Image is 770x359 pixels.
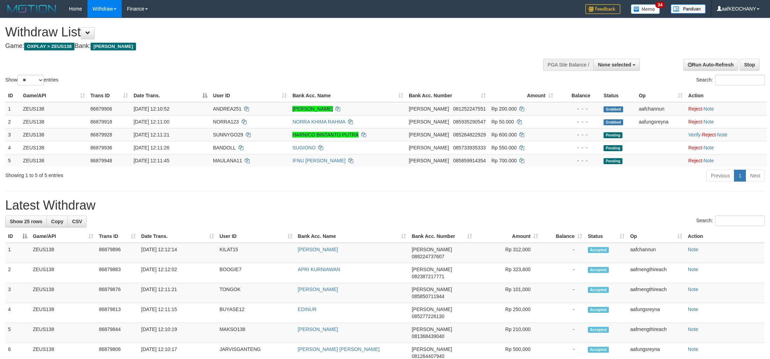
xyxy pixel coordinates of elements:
[217,243,295,263] td: KILAT15
[5,141,20,154] td: 4
[217,230,295,243] th: User ID: activate to sort column ascending
[91,145,112,150] span: 86879936
[541,263,585,283] td: -
[96,263,138,283] td: 86879883
[409,230,475,243] th: Bank Acc. Number: activate to sort column ascending
[688,326,698,332] a: Note
[72,219,82,224] span: CSV
[604,132,622,138] span: Pending
[292,132,358,138] a: HARNICO BINTANTO PUTRA
[290,89,406,102] th: Bank Acc. Name: activate to sort column ascending
[593,59,640,71] button: None selected
[409,145,449,150] span: [PERSON_NAME]
[412,314,444,319] span: Copy 085277226130 to clipboard
[298,326,338,332] a: [PERSON_NAME]
[409,106,449,112] span: [PERSON_NAME]
[91,106,112,112] span: 86879906
[588,247,609,253] span: Accepted
[685,89,767,102] th: Action
[604,119,623,125] span: Grabbed
[17,75,44,85] select: Showentries
[453,158,486,163] span: Copy 085859914354 to clipboard
[5,115,20,128] td: 2
[213,106,242,112] span: ANDREA251
[213,145,236,150] span: BANDOLL
[453,106,486,112] span: Copy 081252247551 to clipboard
[491,119,514,125] span: Rp 50.000
[20,154,88,167] td: ZEUS138
[5,75,58,85] label: Show entries
[412,353,444,359] span: Copy 081264407940 to clipboard
[5,216,47,227] a: Show 25 rows
[627,263,685,283] td: aafmengthireach
[475,303,541,323] td: Rp 250,000
[412,267,452,272] span: [PERSON_NAME]
[688,307,698,312] a: Note
[688,346,698,352] a: Note
[298,346,380,352] a: [PERSON_NAME] [PERSON_NAME]
[213,158,242,163] span: MAULANA11
[702,132,716,138] a: Reject
[5,198,765,212] h1: Latest Withdraw
[746,170,765,182] a: Next
[541,283,585,303] td: -
[298,247,338,252] a: [PERSON_NAME]
[706,170,734,182] a: Previous
[688,106,702,112] a: Reject
[409,158,449,163] span: [PERSON_NAME]
[453,132,486,138] span: Copy 085264822929 to clipboard
[685,115,767,128] td: ·
[491,106,516,112] span: Rp 200.000
[210,89,290,102] th: User ID: activate to sort column ascending
[134,145,169,150] span: [DATE] 12:11:26
[138,243,217,263] td: [DATE] 12:12:14
[734,170,746,182] a: 1
[685,141,767,154] td: ·
[20,115,88,128] td: ZEUS138
[30,323,96,343] td: ZEUS138
[412,333,444,339] span: Copy 081368439040 to clipboard
[96,230,138,243] th: Trans ID: activate to sort column ascending
[5,25,506,39] h1: Withdraw List
[598,62,631,68] span: None selected
[10,219,42,224] span: Show 25 rows
[588,307,609,313] span: Accepted
[588,287,609,293] span: Accepted
[559,118,598,125] div: - - -
[541,230,585,243] th: Balance: activate to sort column ascending
[543,59,593,71] div: PGA Site Balance /
[96,323,138,343] td: 86879844
[491,132,516,138] span: Rp 600.000
[5,303,30,323] td: 4
[412,326,452,332] span: [PERSON_NAME]
[298,307,317,312] a: EDINUR
[588,267,609,273] span: Accepted
[631,4,660,14] img: Button%20Memo.svg
[138,230,217,243] th: Date Trans.: activate to sort column ascending
[704,145,714,150] a: Note
[688,247,698,252] a: Note
[688,287,698,292] a: Note
[717,132,728,138] a: Note
[138,303,217,323] td: [DATE] 12:11:15
[213,119,239,125] span: NORRA123
[409,119,449,125] span: [PERSON_NAME]
[559,105,598,112] div: - - -
[47,216,68,227] a: Copy
[292,158,345,163] a: IFNU [PERSON_NAME]
[627,303,685,323] td: aafungsreyna
[696,75,765,85] label: Search:
[704,119,714,125] a: Note
[91,119,112,125] span: 86879918
[138,283,217,303] td: [DATE] 12:11:21
[134,119,169,125] span: [DATE] 12:11:00
[30,263,96,283] td: ZEUS138
[412,254,444,259] span: Copy 088224737607 to clipboard
[541,303,585,323] td: -
[685,128,767,141] td: · ·
[217,323,295,343] td: MAKSO138
[412,307,452,312] span: [PERSON_NAME]
[585,230,627,243] th: Status: activate to sort column ascending
[5,154,20,167] td: 5
[715,75,765,85] input: Search:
